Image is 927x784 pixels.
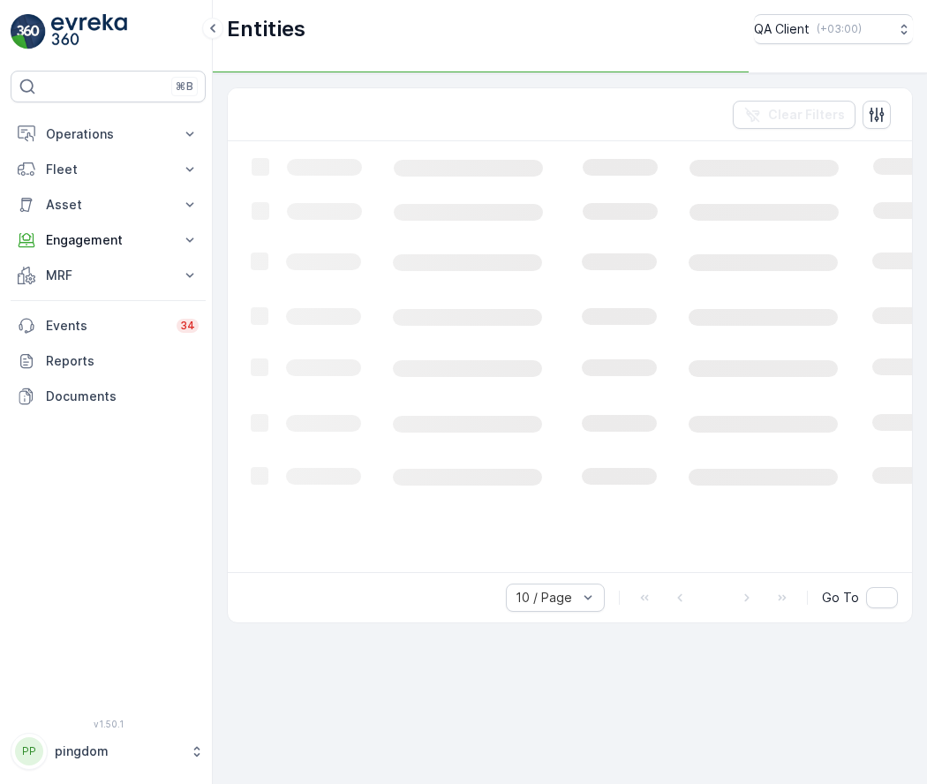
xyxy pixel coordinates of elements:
button: Fleet [11,152,206,187]
img: logo [11,14,46,49]
button: Asset [11,187,206,222]
p: Entities [227,15,305,43]
p: Asset [46,196,170,214]
span: v 1.50.1 [11,719,206,729]
a: Events34 [11,308,206,343]
p: pingdom [55,743,181,760]
button: Clear Filters [733,101,855,129]
p: Events [46,317,166,335]
button: MRF [11,258,206,293]
p: ( +03:00 ) [817,22,862,36]
button: Engagement [11,222,206,258]
p: Documents [46,388,199,405]
a: Documents [11,379,206,414]
p: Clear Filters [768,106,845,124]
p: Engagement [46,231,170,249]
p: Reports [46,352,199,370]
button: Operations [11,117,206,152]
p: ⌘B [176,79,193,94]
p: 34 [180,319,195,333]
div: PP [15,737,43,765]
p: QA Client [754,20,810,38]
p: Fleet [46,161,170,178]
button: PPpingdom [11,733,206,770]
p: MRF [46,267,170,284]
p: Operations [46,125,170,143]
img: logo_light-DOdMpM7g.png [51,14,127,49]
button: QA Client(+03:00) [754,14,913,44]
a: Reports [11,343,206,379]
span: Go To [822,589,859,607]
